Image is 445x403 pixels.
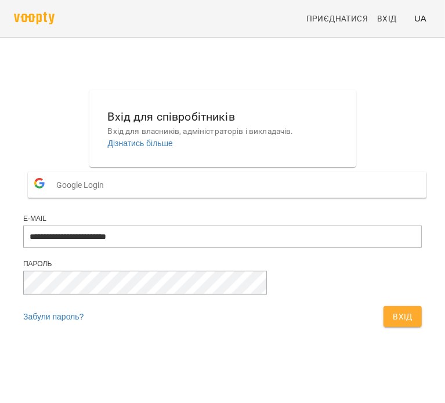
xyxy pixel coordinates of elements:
div: E-mail [23,214,422,224]
span: Google Login [56,173,110,197]
button: UA [410,8,431,29]
span: Приєднатися [306,12,368,26]
span: Вхід [377,12,397,26]
h6: Вхід для співробітників [108,108,338,126]
div: Пароль [23,259,422,269]
button: Вхід для співробітниківВхід для власників, адміністраторів і викладачів.Дізнатись більше [99,99,347,158]
a: Дізнатись більше [108,139,173,148]
a: Забули пароль? [23,312,84,321]
a: Приєднатися [302,8,372,29]
span: UA [414,12,426,24]
span: Вхід [393,310,413,324]
button: Google Login [28,172,426,198]
p: Вхід для власників, адміністраторів і викладачів. [108,126,338,137]
img: voopty.png [14,12,55,24]
a: Вхід [372,8,410,29]
button: Вхід [384,306,422,327]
